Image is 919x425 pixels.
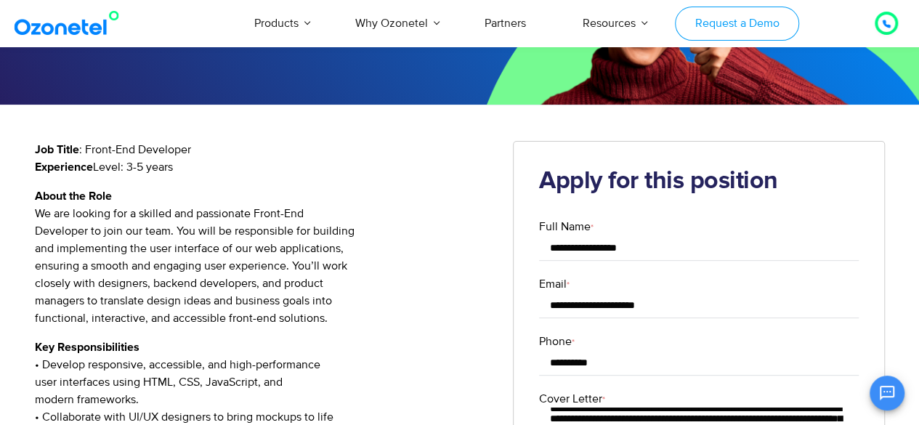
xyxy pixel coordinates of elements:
[675,7,799,41] a: Request a Demo
[35,341,139,353] strong: Key Responsibilities
[870,376,904,410] button: Open chat
[539,218,859,235] label: Full Name
[35,190,112,202] strong: About the Role
[35,161,93,173] strong: Experience
[539,390,859,408] label: Cover Letter
[539,333,859,350] label: Phone
[35,141,492,176] p: : Front-End Developer Level: 3-5 years
[35,144,79,155] strong: Job Title
[539,167,859,196] h2: Apply for this position
[35,187,492,327] p: We are looking for a skilled and passionate Front-End Developer to join our team. You will be res...
[539,275,859,293] label: Email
